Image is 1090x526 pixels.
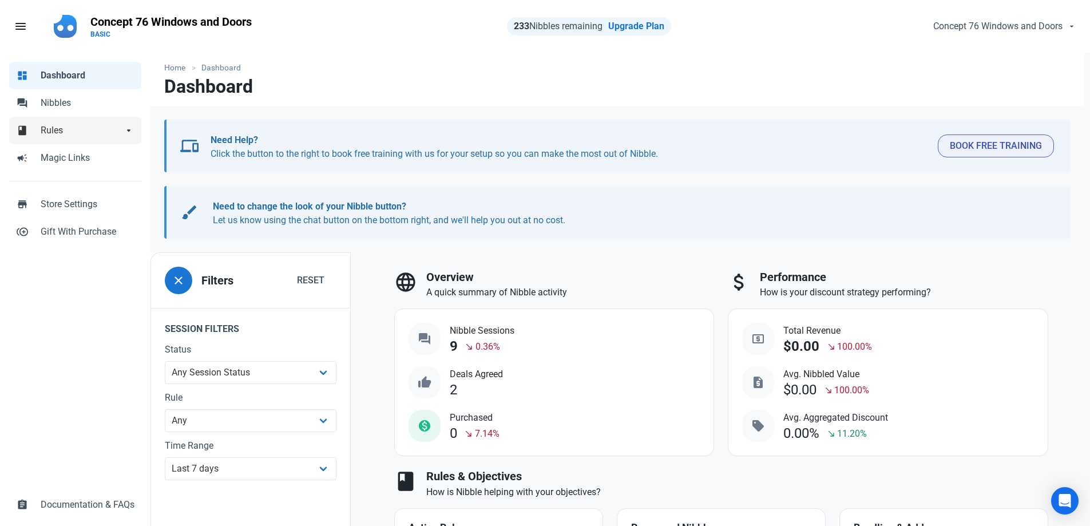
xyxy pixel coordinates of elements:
span: campaign [17,151,28,163]
span: Nibbles remaining [514,21,603,31]
span: control_point_duplicate [17,225,28,236]
b: Need to change the look of your Nibble button? [213,201,406,212]
span: question_answer [418,332,431,346]
div: 0 [450,426,457,441]
span: Documentation & FAQs [41,498,134,512]
span: 0.36% [475,340,500,354]
span: south_east [827,429,836,438]
span: Concept 76 Windows and Doors [933,19,1063,33]
button: Book Free Training [938,135,1054,157]
span: 11.20% [837,427,867,441]
label: Status [165,343,336,357]
span: Nibbles [41,96,134,110]
a: bookRulesarrow_drop_down [9,117,141,144]
span: request_quote [751,375,765,389]
span: 7.14% [475,427,500,441]
div: 9 [450,339,458,354]
p: Click the button to the right to book free training with us for your setup so you can make the mo... [211,133,929,161]
button: close [165,267,192,294]
strong: 233 [514,21,529,31]
span: Reset [297,274,324,287]
span: Purchased [450,411,500,425]
p: How is Nibble helping with your objectives? [426,485,1048,499]
span: attach_money [728,271,751,294]
span: close [172,274,185,287]
span: sell [751,419,765,433]
span: Store Settings [41,197,134,211]
p: Concept 76 Windows and Doors [90,14,252,30]
span: forum [17,96,28,108]
a: Home [164,62,191,74]
a: Upgrade Plan [608,21,664,31]
a: assignmentDocumentation & FAQs [9,491,141,519]
b: Need Help? [211,135,258,145]
span: Magic Links [41,151,134,165]
span: thumb_up [418,375,431,389]
a: control_point_duplicateGift With Purchase [9,218,141,246]
span: Gift With Purchase [41,225,134,239]
a: Concept 76 Windows and DoorsBASIC [84,9,259,43]
span: Total Revenue [783,324,872,338]
h3: Rules & Objectives [426,470,1048,483]
span: language [394,271,417,294]
span: Avg. Aggregated Discount [783,411,888,425]
div: $0.00 [783,339,819,354]
nav: breadcrumbs [150,53,1084,76]
span: Dashboard [41,69,134,82]
a: storeStore Settings [9,191,141,218]
p: BASIC [90,30,252,39]
a: campaignMagic Links [9,144,141,172]
button: Reset [285,269,336,292]
span: Rules [41,124,123,137]
a: forumNibbles [9,89,141,117]
span: 100.00% [837,340,872,354]
span: book [17,124,28,135]
a: dashboardDashboard [9,62,141,89]
h3: Performance [760,271,1048,284]
span: store [17,197,28,209]
span: assignment [17,498,28,509]
span: menu [14,19,27,33]
div: 2 [450,382,457,398]
legend: Session Filters [151,308,350,343]
span: Book Free Training [950,139,1042,153]
span: dashboard [17,69,28,80]
span: devices [180,137,199,155]
p: A quick summary of Nibble activity [426,286,715,299]
label: Rule [165,391,336,405]
span: south_east [824,386,833,395]
span: local_atm [751,332,765,346]
span: south_east [465,342,474,351]
span: arrow_drop_down [123,124,134,135]
button: Concept 76 Windows and Doors [923,15,1083,38]
h3: Overview [426,271,715,284]
h1: Dashboard [164,76,253,97]
p: How is your discount strategy performing? [760,286,1048,299]
div: 0.00% [783,426,819,441]
h3: Filters [201,274,233,287]
span: Nibble Sessions [450,324,514,338]
span: south_east [827,342,836,351]
label: Time Range [165,439,336,453]
span: brush [180,203,199,222]
span: book [394,470,417,493]
div: Open Intercom Messenger [1051,487,1079,515]
div: $0.00 [783,382,816,398]
span: monetization_on [418,419,431,433]
span: Avg. Nibbled Value [783,367,869,381]
span: 100.00% [834,383,869,397]
p: Let us know using the chat button on the bottom right, and we'll help you out at no cost. [213,200,1043,227]
span: south_east [464,429,473,438]
span: Deals Agreed [450,367,503,381]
